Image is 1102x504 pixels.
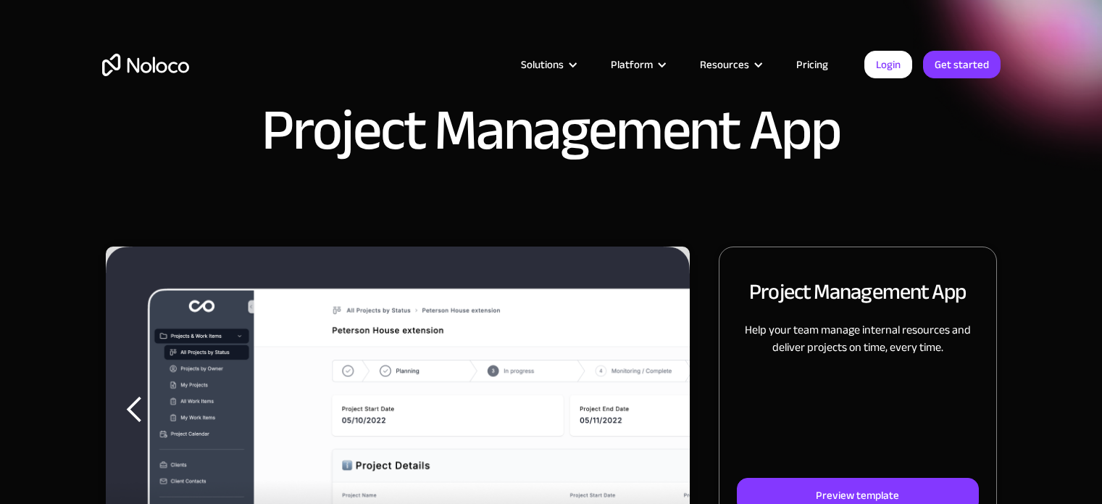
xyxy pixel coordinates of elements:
[102,54,189,76] a: home
[700,55,749,74] div: Resources
[593,55,682,74] div: Platform
[923,51,1001,78] a: Get started
[749,276,966,307] h2: Project Management App
[778,55,846,74] a: Pricing
[611,55,653,74] div: Platform
[737,321,978,356] p: Help your team manage internal resources and deliver projects on time, every time.
[682,55,778,74] div: Resources
[503,55,593,74] div: Solutions
[262,102,840,160] h1: Project Management App
[864,51,912,78] a: Login
[521,55,564,74] div: Solutions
